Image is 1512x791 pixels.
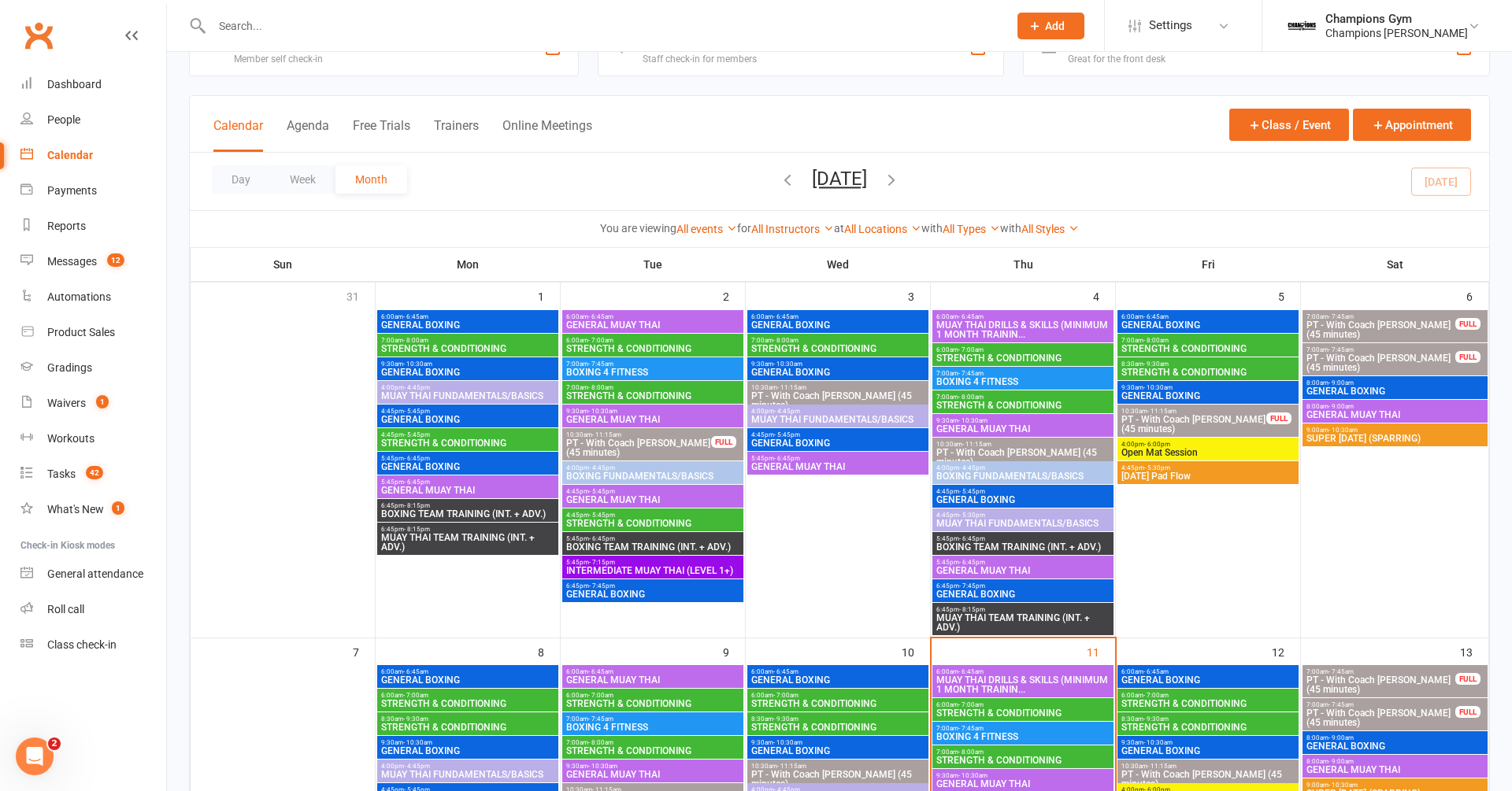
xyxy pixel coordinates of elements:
a: All Instructors [751,223,834,235]
a: People [20,102,166,138]
span: 6:00am [565,692,740,699]
th: Thu [931,248,1116,281]
span: GENERAL MUAY THAI [750,462,925,471]
button: Agenda [287,118,329,152]
span: 5:45pm [380,455,555,462]
span: 6:00am [1121,313,1295,320]
div: 10 [902,638,930,664]
div: Product Sales [47,326,115,338]
span: PT - With Coach [PERSON_NAME] (45 minutes) [1306,353,1456,372]
a: Roll call [20,592,166,627]
span: - 6:45pm [404,479,430,486]
span: - 11:15am [592,431,621,438]
div: FULL [711,436,736,448]
span: 4:45pm [1121,464,1295,471]
span: - 6:45am [958,313,984,320]
span: - 6:45am [588,313,613,320]
span: STRENGTH & CONDITIONING [1121,368,1295,377]
span: 5:45pm [380,479,555,486]
span: - 5:30pm [959,512,985,519]
span: 9:30am [380,360,555,368]
span: - 7:00am [773,692,799,699]
span: STRENGTH & CONDITIONING [565,699,740,708]
a: Product Sales [20,315,166,350]
strong: at [834,222,844,235]
span: - 11:15am [1147,408,1177,415]
span: 4:45pm [380,431,555,438]
div: Automations [47,290,111,303]
span: - 6:45am [403,313,428,320]
span: 7:00am [1121,337,1295,344]
strong: You are viewing [600,222,676,235]
span: - 6:45pm [959,559,985,566]
span: STRENGTH & CONDITIONING [565,391,740,401]
span: - 7:00am [588,692,613,699]
span: - 10:30am [773,360,802,368]
span: 7:00am [565,715,740,723]
span: - 11:15am [777,384,806,391]
span: BOXING 4 FITNESS [936,377,1110,386]
span: 6:00am [1121,692,1295,699]
span: - 5:30pm [1144,464,1170,471]
div: Gradings [47,361,92,374]
span: BOXING 4 FITNESS [565,368,740,377]
span: 10:30am [1121,408,1267,415]
span: - 6:45pm [959,535,985,542]
span: PT - With Coach [PERSON_NAME] (45 minutes) [1306,320,1456,339]
span: GENERAL BOXING [936,590,1110,599]
a: General attendance kiosk mode [20,556,166,592]
span: 6:45pm [380,526,555,533]
span: - 7:45am [1329,668,1354,675]
a: Waivers 1 [20,386,166,421]
span: INTERMEDIATE MUAY THAI (LEVEL 1+) [565,566,740,575]
a: Gradings [20,350,166,386]
span: GENERAL BOXING [750,320,925,330]
span: GENERAL BOXING [380,462,555,471]
div: 3 [908,283,930,309]
span: - 7:00am [1143,692,1169,699]
span: 8:30am [750,715,925,723]
span: MUAY THAI DRILLS & SKILLS (MINIMUM 1 MONTH TRAININ... [936,675,1110,694]
iframe: Intercom live chat [16,737,54,775]
span: STRENGTH & CONDITIONING [936,401,1110,410]
span: 4:45pm [936,488,1110,495]
span: 6:00am [565,668,740,675]
span: 4:00pm [750,408,925,415]
div: Workouts [47,432,94,445]
span: Open Mat Session [1121,448,1295,457]
span: 6:00am [936,668,1110,675]
span: - 8:15pm [404,502,430,509]
span: 5:45pm [936,559,1110,566]
span: 10:30am [750,384,925,391]
span: - 7:00am [403,692,428,699]
span: STRENGTH & CONDITIONING [750,344,925,353]
span: 7:00am [565,360,740,368]
th: Sun [191,248,376,281]
span: - 6:45am [403,668,428,675]
span: MUAY THAI FUNDAMENTALS/BASICS [380,391,555,401]
span: GENERAL BOXING [1121,320,1295,330]
a: All Locations [844,223,921,235]
span: 6:00am [750,668,925,675]
div: Calendar [47,149,93,161]
button: Day [212,165,270,194]
span: - 7:00am [958,346,984,353]
div: Great for the front desk [1068,54,1243,65]
button: Calendar [213,118,263,152]
span: - 7:45pm [589,582,615,590]
span: GENERAL MUAY THAI [936,424,1110,434]
span: GENERAL MUAY THAI [565,415,740,424]
span: - 5:45pm [774,431,800,438]
span: STRENGTH & CONDITIONING [380,699,555,708]
span: - 10:30am [403,360,432,368]
span: 1 [96,395,109,408]
div: General attendance [47,567,143,580]
span: GENERAL BOXING [1306,386,1484,396]
span: 5:45pm [565,559,740,566]
span: 4:45pm [565,488,740,495]
span: 6:45pm [936,582,1110,590]
span: STRENGTH & CONDITIONING [380,438,555,448]
span: 2 [48,737,61,750]
div: 4 [1093,283,1115,309]
a: Dashboard [20,67,166,102]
